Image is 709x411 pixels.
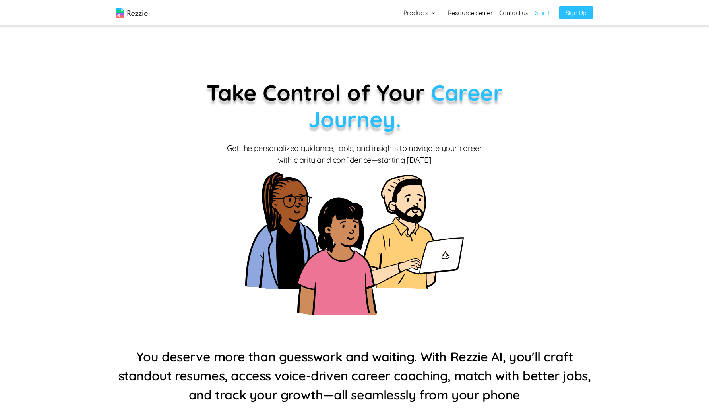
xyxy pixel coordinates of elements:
[499,8,529,17] a: Contact us
[225,142,484,166] p: Get the personalized guidance, tools, and insights to navigate your career with clarity and confi...
[245,172,464,315] img: home
[559,6,593,19] a: Sign Up
[535,8,553,17] a: Sign In
[116,8,148,18] img: logo
[447,8,493,17] a: Resource center
[403,8,436,17] button: Products
[116,347,593,404] h4: You deserve more than guesswork and waiting. With Rezzie AI, you'll craft standout resumes, acces...
[308,79,503,133] span: Career Journey.
[166,79,543,133] p: Take Control of Your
